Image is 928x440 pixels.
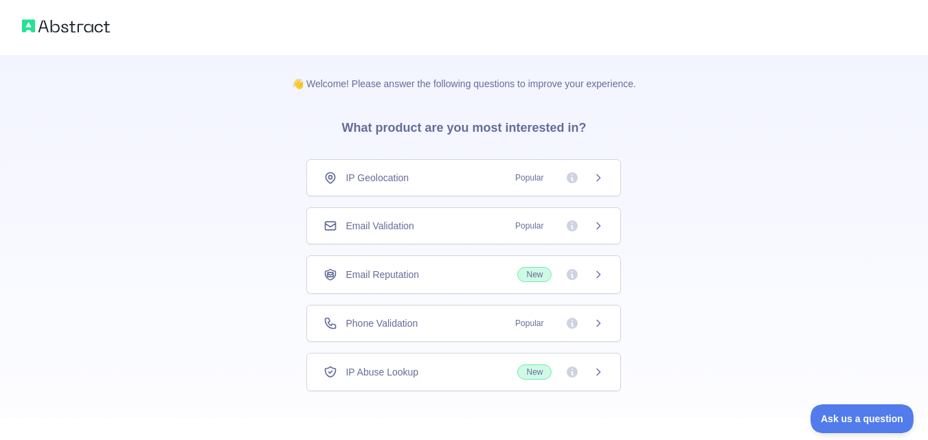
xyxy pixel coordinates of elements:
span: New [517,364,552,380]
span: IP Geolocation [346,171,409,185]
span: Email Validation [346,219,414,233]
span: New [517,267,552,282]
span: Popular [507,316,552,330]
span: Popular [507,171,552,185]
span: Popular [507,219,552,233]
span: Phone Validation [346,316,418,330]
span: IP Abuse Lookup [346,365,418,379]
iframe: Toggle Customer Support [811,404,914,433]
h3: What product are you most interested in? [319,91,608,159]
span: Email Reputation [346,268,419,281]
p: 👋 Welcome! Please answer the following questions to improve your experience. [270,55,658,91]
img: Abstract logo [22,16,110,36]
